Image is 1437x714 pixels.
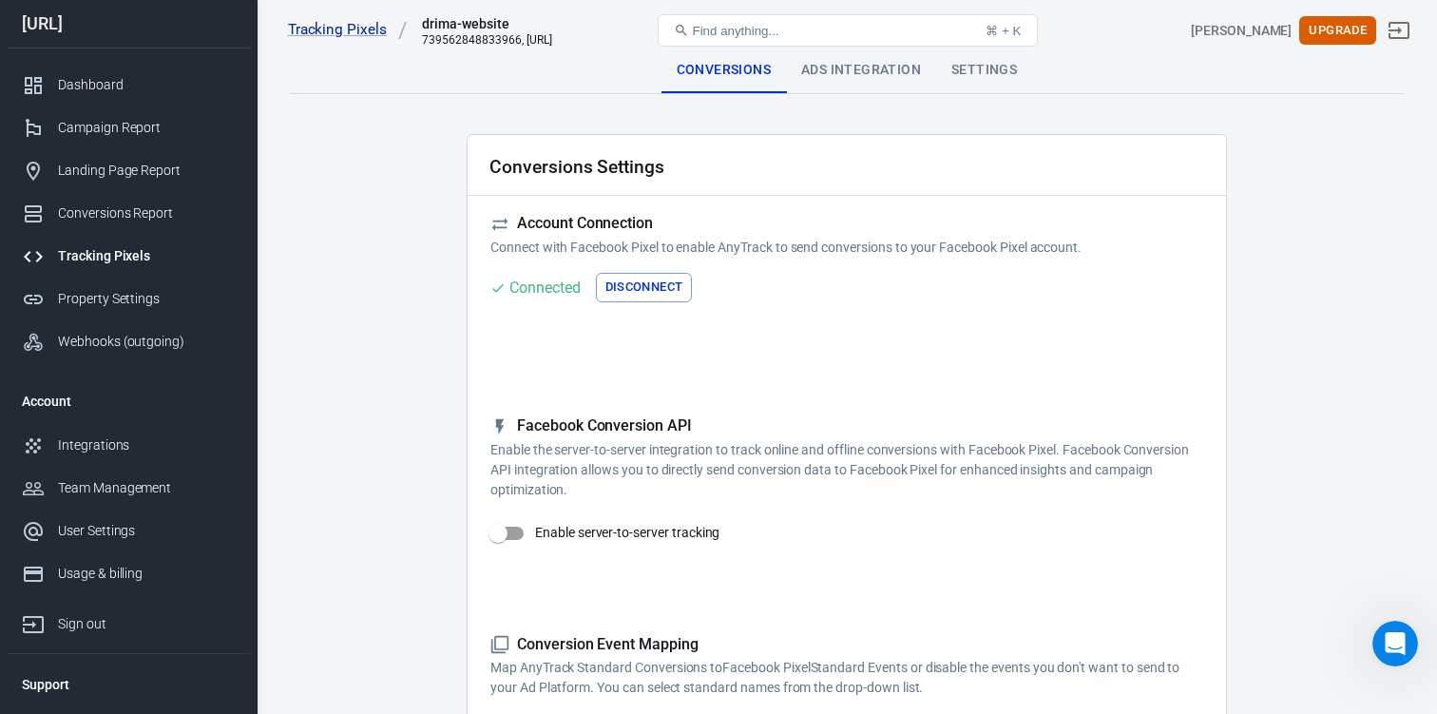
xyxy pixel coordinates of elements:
a: Integrations [7,424,250,467]
div: Conversions Report [58,203,235,223]
button: Find anything...⌘ + K [658,14,1038,47]
div: Connected [509,276,581,299]
a: Tracking Pixels [288,20,408,40]
a: Webhooks (outgoing) [7,320,250,363]
a: Dashboard [7,64,250,106]
div: Integrations [58,435,235,455]
div: Sign out [58,614,235,634]
div: Conversions [661,48,786,93]
a: Property Settings [7,278,250,320]
button: Disconnect [596,273,693,302]
div: drima-website [422,14,551,33]
a: Sign out [7,595,250,646]
a: Sign out [1376,8,1422,53]
p: Connect with Facebook Pixel to enable AnyTrack to send conversions to your Facebook Pixel account. [490,238,1203,258]
div: Campaign Report [58,118,235,138]
div: Tracking Pixels [58,246,235,266]
a: Landing Page Report [7,149,250,192]
a: Team Management [7,467,250,510]
div: 739562848833966, drima.ai [422,33,551,47]
span: Enable server-to-server tracking [535,523,719,543]
a: Tracking Pixels [7,235,250,278]
div: User Settings [58,521,235,541]
p: Enable the server-to-server integration to track online and offline conversions with Facebook Pix... [490,440,1203,500]
div: Landing Page Report [58,161,235,181]
div: Account id: VpCTDAl3 [1191,21,1292,41]
h5: Conversion Event Mapping [490,635,1203,655]
p: Map AnyTrack Standard Conversions to Facebook Pixel Standard Events or disable the events you don... [490,658,1203,698]
div: Dashboard [58,75,235,95]
div: Team Management [58,478,235,498]
li: Support [7,662,250,707]
div: Settings [936,48,1032,93]
span: Find anything... [693,24,779,38]
a: User Settings [7,510,250,552]
a: Conversions Report [7,192,250,235]
div: ⌘ + K [986,24,1021,38]
button: Upgrade [1299,16,1376,46]
iframe: Intercom live chat [1372,621,1418,666]
li: Account [7,378,250,424]
div: Ads Integration [786,48,936,93]
a: Usage & billing [7,552,250,595]
a: Campaign Report [7,106,250,149]
h2: Conversions Settings [489,157,664,177]
h5: Account Connection [490,214,1203,234]
div: [URL] [7,15,250,32]
div: Usage & billing [58,564,235,584]
h5: Facebook Conversion API [490,416,1203,436]
div: Property Settings [58,289,235,309]
div: Webhooks (outgoing) [58,332,235,352]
